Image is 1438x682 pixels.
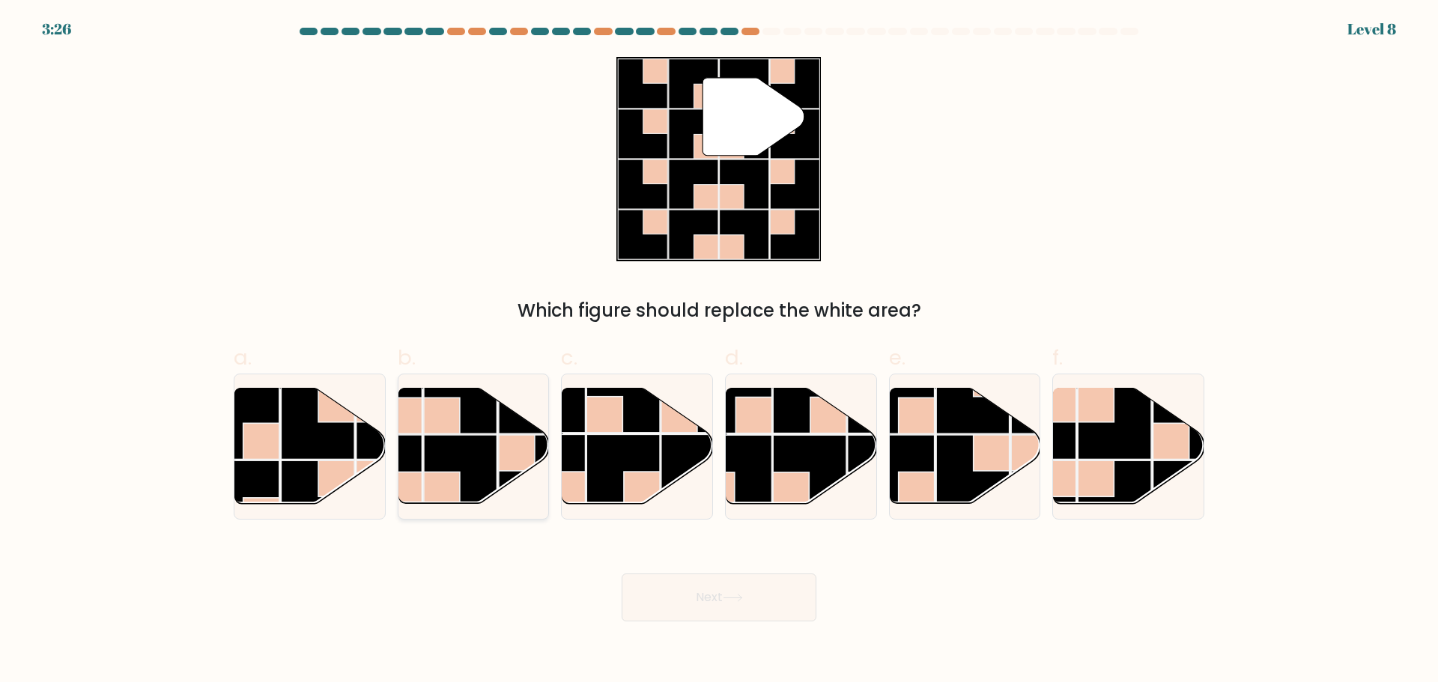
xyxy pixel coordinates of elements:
span: d. [725,343,743,372]
div: Which figure should replace the white area? [243,297,1195,324]
span: f. [1052,343,1063,372]
span: b. [398,343,416,372]
button: Next [622,573,816,621]
g: " [703,78,805,156]
span: c. [561,343,577,372]
span: a. [234,343,252,372]
div: 3:26 [42,18,71,40]
span: e. [889,343,905,372]
div: Level 8 [1347,18,1396,40]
